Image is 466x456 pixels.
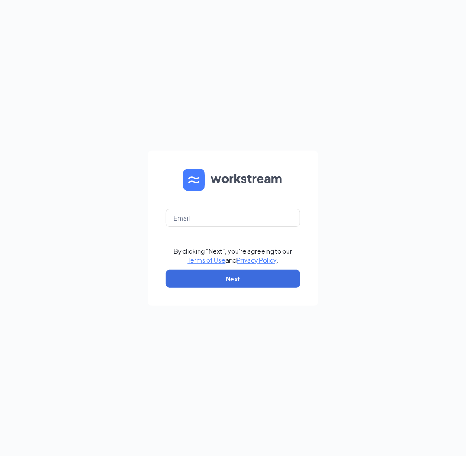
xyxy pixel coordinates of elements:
a: Terms of Use [188,256,226,264]
img: WS logo and Workstream text [183,169,283,191]
a: Privacy Policy [237,256,277,264]
input: Email [166,209,300,227]
div: By clicking "Next", you're agreeing to our and . [174,247,292,264]
button: Next [166,270,300,288]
